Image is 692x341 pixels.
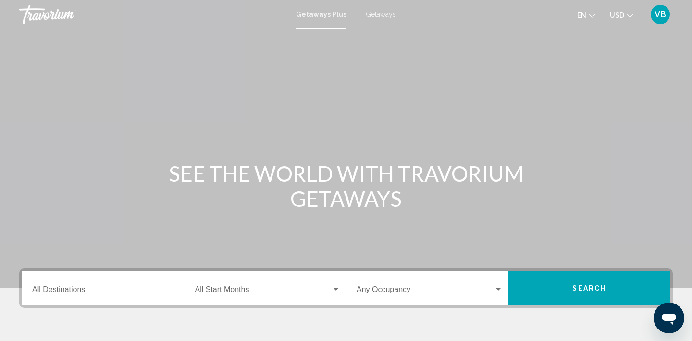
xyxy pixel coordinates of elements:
[508,271,671,305] button: Search
[655,10,666,19] span: VB
[296,11,346,18] a: Getaways Plus
[610,12,624,19] span: USD
[648,4,673,24] button: User Menu
[577,12,586,19] span: en
[366,11,396,18] a: Getaways
[610,8,633,22] button: Change currency
[166,161,526,211] h1: SEE THE WORLD WITH TRAVORIUM GETAWAYS
[577,8,595,22] button: Change language
[19,5,286,24] a: Travorium
[22,271,670,305] div: Search widget
[572,285,606,292] span: Search
[654,303,684,333] iframe: Button to launch messaging window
